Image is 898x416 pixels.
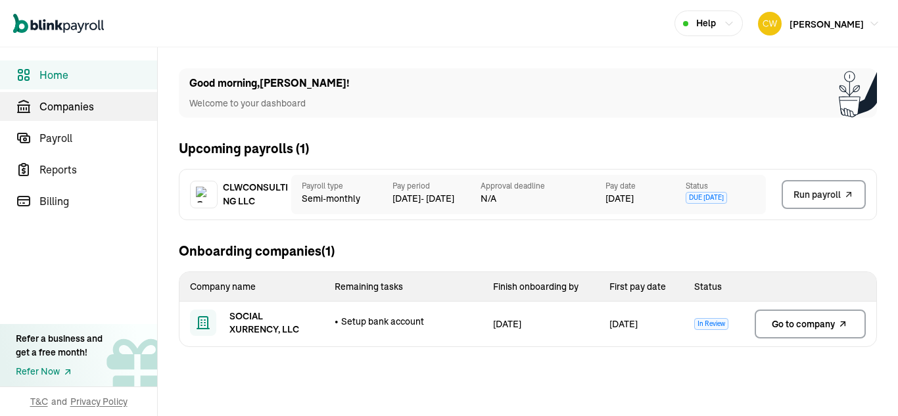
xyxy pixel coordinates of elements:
button: Run payroll [782,180,866,209]
nav: Global [13,5,104,43]
th: Finish onboarding by [483,272,599,302]
span: • [335,315,339,328]
span: Due [DATE] [686,192,727,204]
span: CLWCONSULTING LLC [223,181,289,208]
span: [PERSON_NAME] [790,18,864,30]
button: [PERSON_NAME] [753,9,885,38]
span: [DATE] - [DATE] [392,192,481,206]
th: Status [684,272,744,302]
span: Setup bank account [341,315,424,328]
span: Approval deadline [481,180,605,192]
span: In Review [694,318,728,330]
h2: Onboarding companies (1) [179,241,335,261]
a: Refer Now [16,365,103,379]
span: [DATE] [605,192,634,206]
td: [DATE] [483,302,599,347]
span: Home [39,67,157,83]
img: Company logo [196,187,212,202]
span: Companies [39,99,157,114]
th: Remaining tasks [324,272,483,302]
span: SOCIAL XURRENCY, LLC [229,310,314,336]
h1: Good morning , [PERSON_NAME] ! [189,76,350,91]
a: Go to company [755,310,866,338]
span: Status [686,180,766,192]
span: Pay period [392,180,481,192]
th: Company name [179,272,324,302]
span: Reports [39,162,157,177]
td: [DATE] [599,302,684,347]
span: Pay date [605,180,686,192]
span: Semi-monthly [302,192,382,206]
span: Payroll [39,130,157,146]
span: Payroll type [302,180,382,192]
span: Help [696,16,716,30]
span: and [51,395,67,408]
th: First pay date [599,272,684,302]
span: Billing [39,193,157,209]
iframe: Chat Widget [832,353,898,416]
span: Privacy Policy [70,395,128,408]
h2: Upcoming payrolls ( 1 ) [179,139,309,158]
img: Plant illustration [839,68,877,118]
span: Run payroll [793,188,841,202]
p: Welcome to your dashboard [189,97,350,110]
button: Help [674,11,743,36]
div: Refer a business and get a free month! [16,332,103,359]
span: Go to company [772,317,835,331]
span: T&C [30,395,48,408]
span: N/A [481,192,605,206]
